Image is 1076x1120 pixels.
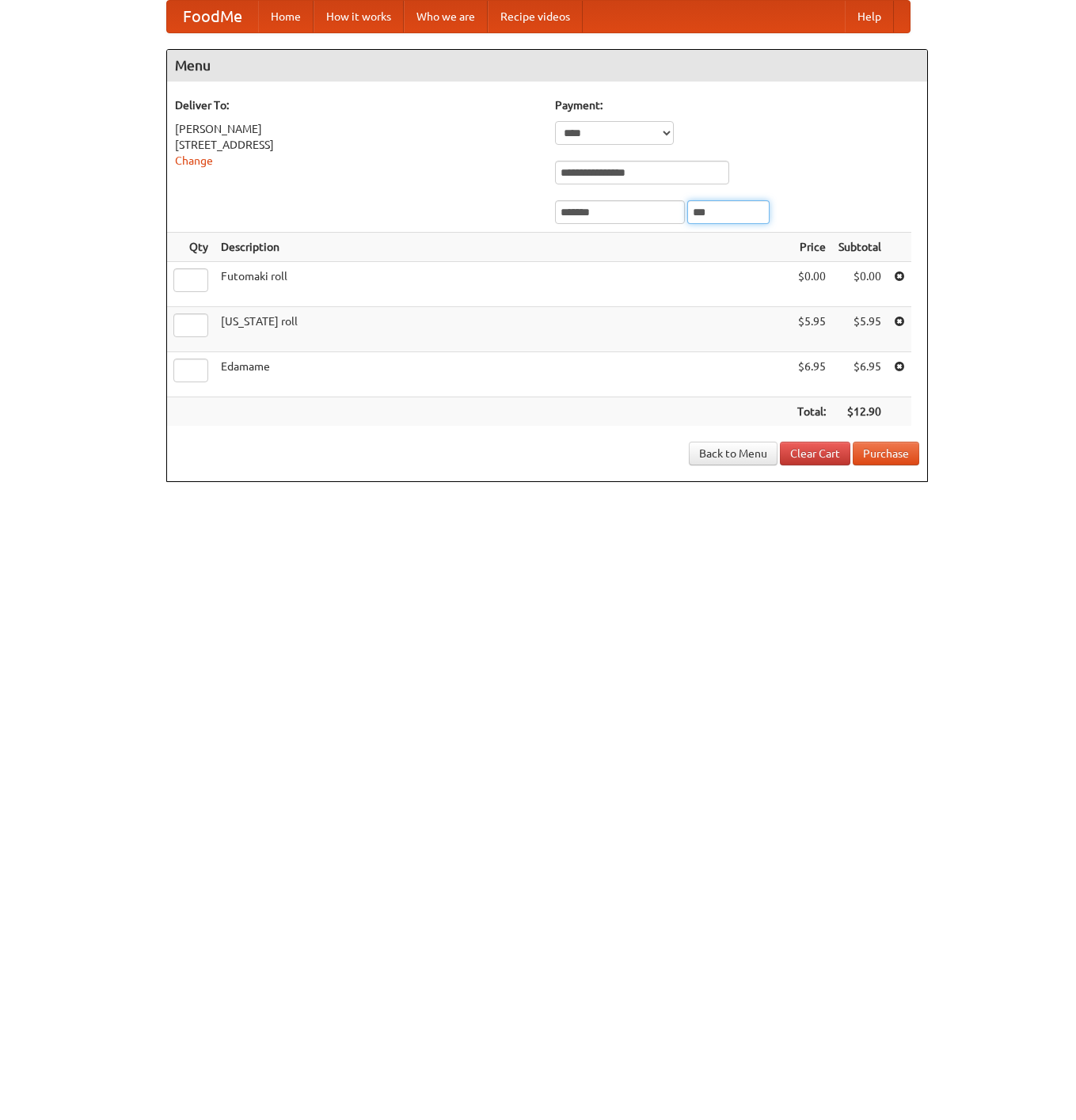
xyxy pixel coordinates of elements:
th: $12.90 [832,397,888,427]
td: Futomaki roll [215,262,791,307]
td: $5.95 [791,307,832,352]
button: Purchase [853,442,919,465]
a: Help [845,1,894,32]
div: [STREET_ADDRESS] [175,137,539,153]
td: $6.95 [832,352,888,397]
td: $0.00 [791,262,832,307]
a: Home [258,1,314,32]
td: [US_STATE] roll [215,307,791,352]
th: Description [215,233,791,262]
h5: Payment: [555,97,919,113]
th: Qty [167,233,215,262]
div: [PERSON_NAME] [175,121,539,137]
a: How it works [314,1,404,32]
a: Clear Cart [780,442,850,465]
h4: Menu [167,50,927,82]
a: FoodMe [167,1,258,32]
th: Total: [791,397,832,427]
th: Price [791,233,832,262]
td: $6.95 [791,352,832,397]
a: Recipe videos [488,1,583,32]
th: Subtotal [832,233,888,262]
a: Who we are [404,1,488,32]
td: $5.95 [832,307,888,352]
td: $0.00 [832,262,888,307]
a: Back to Menu [689,442,778,465]
td: Edamame [215,352,791,397]
a: Change [175,154,213,167]
h5: Deliver To: [175,97,539,113]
